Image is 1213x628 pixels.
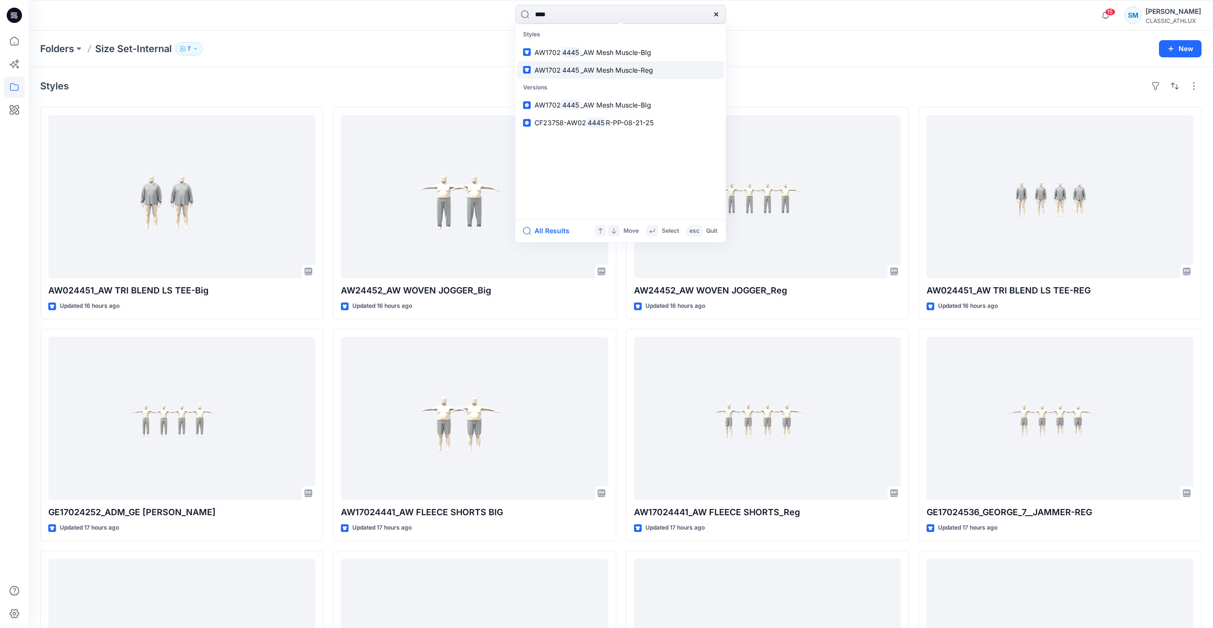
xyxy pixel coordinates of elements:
span: _AW Mesh Muscle-Reg [580,66,653,74]
p: AW17024441_AW FLEECE SHORTS_Reg [634,506,901,519]
div: [PERSON_NAME] [1146,6,1201,17]
a: AW24452_AW WOVEN JOGGER_Big [341,115,608,278]
span: AW1702 [535,48,561,56]
span: CF23758-AW02 [535,119,586,127]
p: AW24452_AW WOVEN JOGGER_Reg [634,284,901,297]
p: esc [689,226,699,236]
span: AW1702 [535,101,561,109]
p: Updated 16 hours ago [60,301,120,311]
p: Updated 17 hours ago [938,523,997,533]
a: AW17024445_AW Mesh Muscle-Reg [517,61,724,79]
p: Updated 16 hours ago [938,301,998,311]
a: AW24452_AW WOVEN JOGGER_Reg [634,115,901,278]
mark: 4445 [561,99,580,110]
button: 7 [175,42,203,55]
p: Styles [517,26,724,43]
h4: Styles [40,80,69,92]
div: CLASSIC_ATHLUX [1146,17,1201,24]
p: Select [662,226,679,236]
p: AW024451_AW TRI BLEND LS TEE-Big [48,284,315,297]
p: GE17024252_ADM_GE [PERSON_NAME] [48,506,315,519]
button: All Results [523,225,576,237]
a: AW17024441_AW FLEECE SHORTS_Reg [634,337,901,500]
a: AW024451_AW TRI BLEND LS TEE-REG [927,115,1193,278]
p: Updated 16 hours ago [352,301,412,311]
a: GE17024252_ADM_GE TERRY JOGGER [48,337,315,500]
a: AW17024445_AW Mesh Muscle-BIg [517,43,724,61]
p: Quit [706,226,717,236]
p: 7 [187,43,191,54]
mark: 4445 [561,65,580,76]
p: Updated 17 hours ago [352,523,412,533]
p: Move [623,226,639,236]
p: Updated 16 hours ago [645,301,705,311]
a: Folders [40,42,74,55]
p: AW024451_AW TRI BLEND LS TEE-REG [927,284,1193,297]
span: _AW Mesh Muscle-BIg [580,101,651,109]
p: Versions [517,79,724,97]
span: _AW Mesh Muscle-BIg [580,48,651,56]
mark: 4445 [586,117,606,128]
a: AW024451_AW TRI BLEND LS TEE-Big [48,115,315,278]
button: New [1159,40,1202,57]
p: AW24452_AW WOVEN JOGGER_Big [341,284,608,297]
p: AW17024441_AW FLEECE SHORTS BIG [341,506,608,519]
span: AW1702 [535,66,561,74]
p: Updated 17 hours ago [60,523,119,533]
a: AW17024441_AW FLEECE SHORTS BIG [341,337,608,500]
a: AW17024445_AW Mesh Muscle-BIg [517,96,724,114]
a: CF23758-AW024445R-PP-08-21-25 [517,114,724,131]
span: 15 [1105,8,1115,16]
mark: 4445 [561,47,580,58]
span: R-PP-08-21-25 [606,119,654,127]
div: SM [1125,7,1142,24]
p: Updated 17 hours ago [645,523,705,533]
a: GE17024536_GEORGE_7__JAMMER-REG [927,337,1193,500]
p: Size Set-Internal [95,42,172,55]
p: GE17024536_GEORGE_7__JAMMER-REG [927,506,1193,519]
